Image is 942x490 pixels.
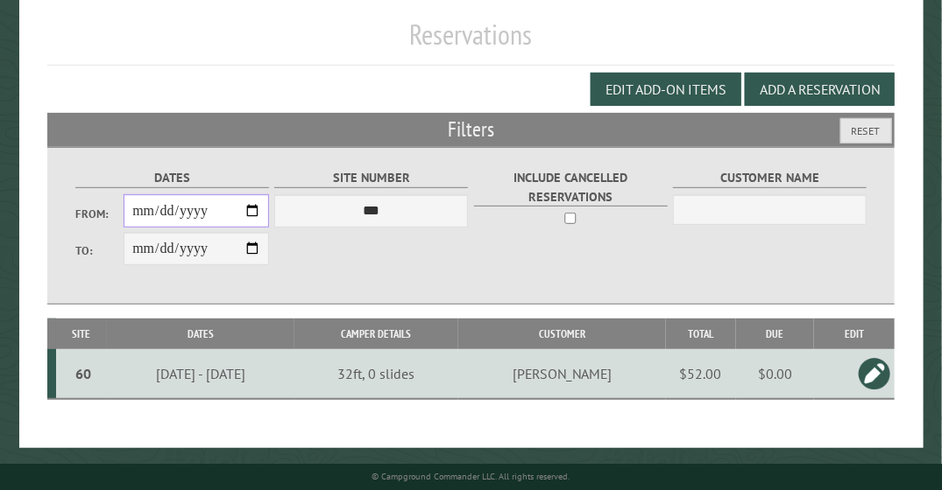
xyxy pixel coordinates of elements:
[372,471,570,482] small: © Campground Commander LLC. All rights reserved.
[745,73,895,106] button: Add a Reservation
[75,242,124,259] label: To:
[458,349,665,399] td: [PERSON_NAME]
[63,365,104,382] div: 60
[47,113,896,146] h2: Filters
[666,318,736,349] th: Total
[107,318,295,349] th: Dates
[840,118,892,143] button: Reset
[75,168,269,188] label: Dates
[673,168,867,188] label: Customer Name
[474,168,668,206] label: Include Cancelled Reservations
[591,73,741,106] button: Edit Add-on Items
[110,365,292,382] div: [DATE] - [DATE]
[736,318,815,349] th: Due
[75,206,124,222] label: From:
[814,318,895,349] th: Edit
[736,349,815,399] td: $0.00
[294,318,458,349] th: Camper Details
[458,318,665,349] th: Customer
[666,349,736,399] td: $52.00
[47,17,896,66] h1: Reservations
[274,168,468,188] label: Site Number
[294,349,458,399] td: 32ft, 0 slides
[56,318,107,349] th: Site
